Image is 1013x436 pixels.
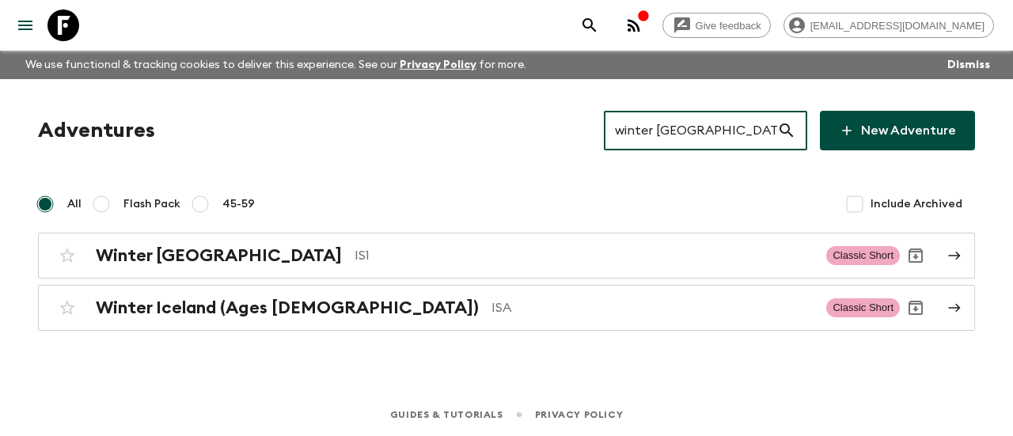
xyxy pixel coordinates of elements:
[67,196,82,212] span: All
[38,285,975,331] a: Winter Iceland (Ages [DEMOGRAPHIC_DATA])ISAClassic ShortArchive
[802,20,993,32] span: [EMAIL_ADDRESS][DOMAIN_NAME]
[900,240,931,271] button: Archive
[900,292,931,324] button: Archive
[820,111,975,150] a: New Adventure
[355,246,814,265] p: IS1
[96,245,342,266] h2: Winter [GEOGRAPHIC_DATA]
[19,51,533,79] p: We use functional & tracking cookies to deliver this experience. See our for more.
[222,196,255,212] span: 45-59
[871,196,962,212] span: Include Archived
[687,20,770,32] span: Give feedback
[400,59,476,70] a: Privacy Policy
[123,196,180,212] span: Flash Pack
[9,9,41,41] button: menu
[535,406,623,423] a: Privacy Policy
[390,406,503,423] a: Guides & Tutorials
[662,13,771,38] a: Give feedback
[943,54,994,76] button: Dismiss
[604,108,777,153] input: e.g. AR1, Argentina
[783,13,994,38] div: [EMAIL_ADDRESS][DOMAIN_NAME]
[574,9,605,41] button: search adventures
[38,115,155,146] h1: Adventures
[38,233,975,279] a: Winter [GEOGRAPHIC_DATA]IS1Classic ShortArchive
[491,298,814,317] p: ISA
[826,298,900,317] span: Classic Short
[96,298,479,318] h2: Winter Iceland (Ages [DEMOGRAPHIC_DATA])
[826,246,900,265] span: Classic Short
